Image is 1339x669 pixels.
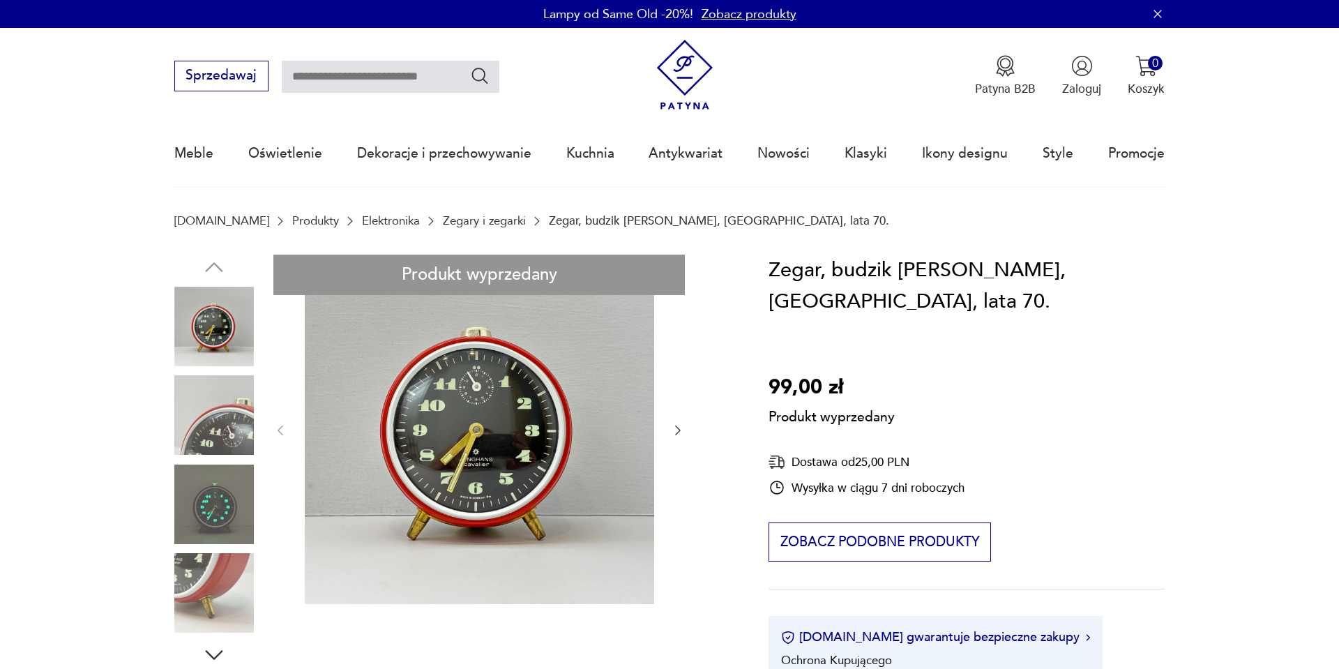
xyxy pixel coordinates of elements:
img: Ikona dostawy [769,453,785,471]
button: Sprzedawaj [174,61,268,91]
p: Lampy od Same Old -20%! [543,6,693,23]
a: [DOMAIN_NAME] [174,214,269,227]
a: Style [1043,121,1073,186]
a: Nowości [757,121,810,186]
div: 0 [1148,56,1163,70]
a: Antykwariat [649,121,723,186]
p: Patyna B2B [975,81,1036,97]
button: Zobacz podobne produkty [769,523,991,562]
p: Koszyk [1128,81,1165,97]
p: Produkt wyprzedany [769,403,895,427]
a: Dekoracje i przechowywanie [357,121,531,186]
a: Elektronika [362,214,420,227]
button: [DOMAIN_NAME] gwarantuje bezpieczne zakupy [781,629,1090,646]
button: Szukaj [470,66,490,86]
img: Ikona koszyka [1135,55,1157,77]
a: Zobacz produkty [702,6,796,23]
li: Ochrona Kupującego [781,652,892,668]
a: Meble [174,121,213,186]
p: 99,00 zł [769,372,895,404]
img: Ikona medalu [994,55,1016,77]
a: Klasyki [845,121,887,186]
div: Dostawa od 25,00 PLN [769,453,964,471]
a: Ikona medaluPatyna B2B [975,55,1036,97]
img: Patyna - sklep z meblami i dekoracjami vintage [650,40,720,110]
a: Ikony designu [922,121,1008,186]
button: Patyna B2B [975,55,1036,97]
p: Zegar, budzik [PERSON_NAME], [GEOGRAPHIC_DATA], lata 70. [549,214,889,227]
a: Kuchnia [566,121,614,186]
button: Zaloguj [1062,55,1101,97]
img: Ikonka użytkownika [1071,55,1093,77]
img: Ikona certyfikatu [781,631,795,645]
button: 0Koszyk [1128,55,1165,97]
a: Promocje [1108,121,1165,186]
div: Wysyłka w ciągu 7 dni roboczych [769,479,964,496]
a: Produkty [292,214,339,227]
p: Zaloguj [1062,81,1101,97]
a: Oświetlenie [248,121,322,186]
img: Ikona strzałki w prawo [1086,634,1090,641]
a: Zegary i zegarki [443,214,526,227]
h1: Zegar, budzik [PERSON_NAME], [GEOGRAPHIC_DATA], lata 70. [769,255,1165,318]
a: Sprzedawaj [174,71,268,82]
